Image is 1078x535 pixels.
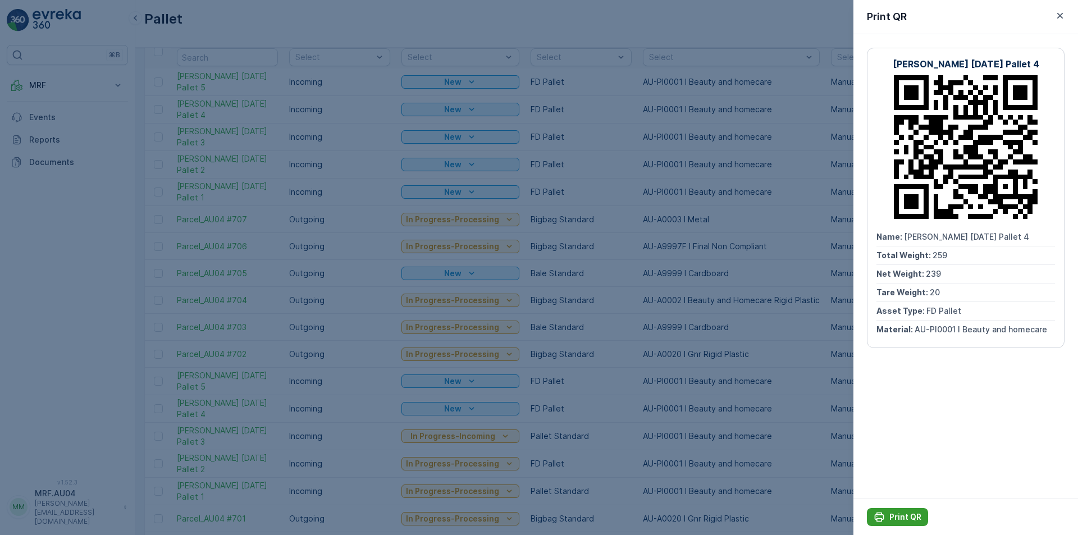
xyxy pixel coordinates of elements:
[10,240,63,249] span: Tare Weight :
[876,250,933,260] span: Total Weight :
[37,184,162,194] span: [PERSON_NAME] [DATE] Pallet 3
[63,240,72,249] span: 25
[876,269,926,278] span: Net Weight :
[926,269,941,278] span: 239
[933,250,947,260] span: 259
[876,306,926,315] span: Asset Type :
[10,258,60,268] span: Asset Type :
[465,10,611,23] p: [PERSON_NAME] [DATE] Pallet 3
[876,324,915,334] span: Material :
[926,306,961,315] span: FD Pallet
[867,9,907,25] p: Print QR
[876,232,904,241] span: Name :
[904,232,1029,241] span: [PERSON_NAME] [DATE] Pallet 4
[893,57,1039,71] p: [PERSON_NAME] [DATE] Pallet 4
[10,221,59,231] span: Net Weight :
[48,277,180,286] span: AU-PI0001 I Beauty and homecare
[867,508,928,526] button: Print QR
[10,184,37,194] span: Name :
[10,277,48,286] span: Material :
[876,287,930,297] span: Tare Weight :
[915,324,1047,334] span: AU-PI0001 I Beauty and homecare
[930,287,940,297] span: 20
[60,258,119,268] span: Pallet Standard
[59,221,74,231] span: 250
[889,511,921,523] p: Print QR
[10,203,66,212] span: Total Weight :
[66,203,80,212] span: 275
